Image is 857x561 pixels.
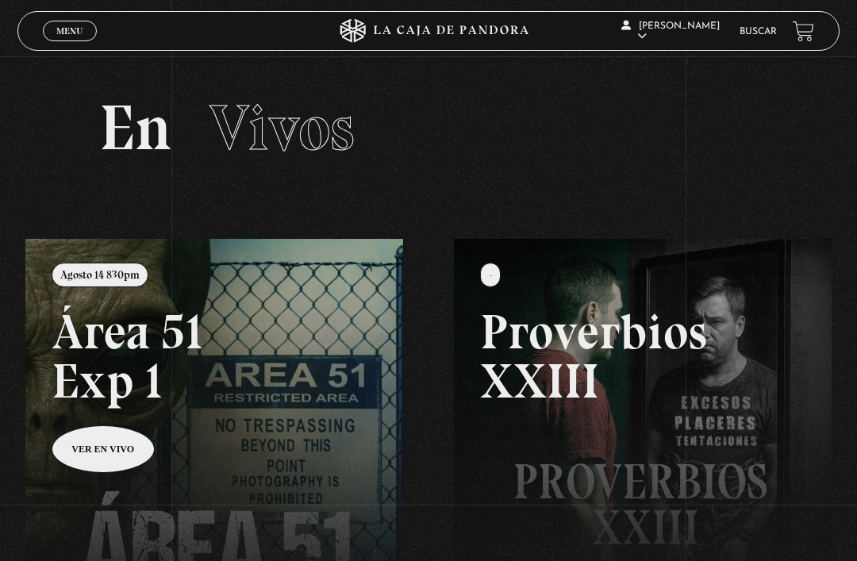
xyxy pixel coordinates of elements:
span: Cerrar [52,40,89,51]
span: [PERSON_NAME] [621,21,720,41]
span: Vivos [209,90,355,166]
a: Buscar [740,27,777,37]
a: View your shopping cart [793,21,814,42]
span: Menu [56,26,83,36]
h2: En [99,96,757,159]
